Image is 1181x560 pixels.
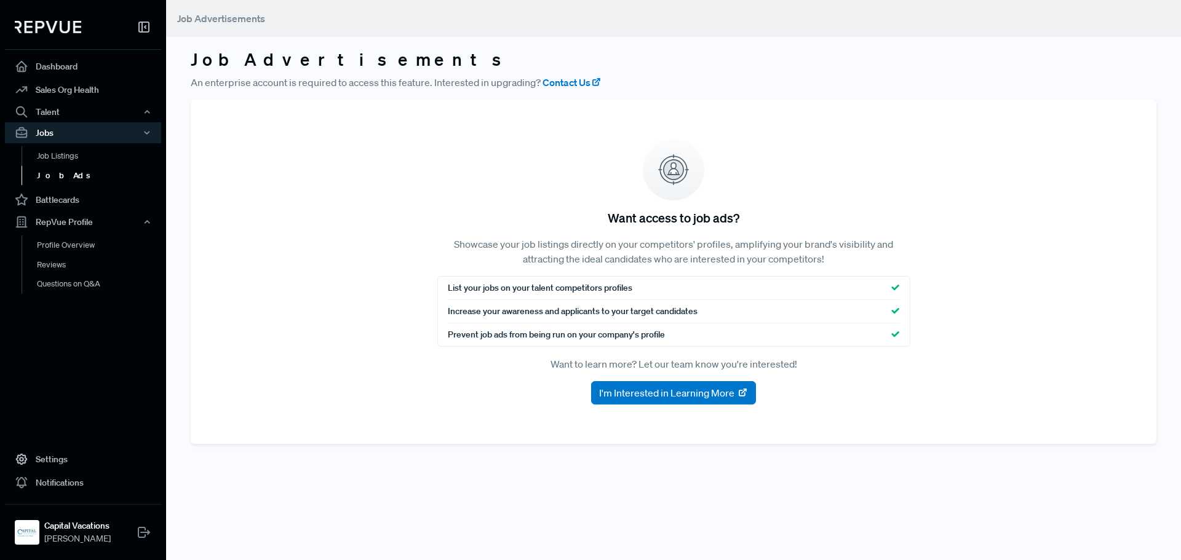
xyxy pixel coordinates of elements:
a: Reviews [22,255,178,275]
img: RepVue [15,21,81,33]
a: Battlecards [5,188,161,211]
a: Sales Org Health [5,78,161,101]
p: Showcase your job listings directly on your competitors' profiles, amplifying your brand's visibi... [437,237,910,266]
button: Talent [5,101,161,122]
span: Prevent job ads from being run on your company's profile [448,328,665,341]
a: Contact Us [543,75,602,90]
h5: Want access to job ads? [608,210,739,225]
a: Settings [5,448,161,471]
a: Capital VacationsCapital Vacations[PERSON_NAME] [5,504,161,550]
a: Notifications [5,471,161,494]
button: Jobs [5,122,161,143]
a: Dashboard [5,55,161,78]
span: [PERSON_NAME] [44,532,111,545]
strong: Capital Vacations [44,519,111,532]
a: Profile Overview [22,235,178,255]
h3: Job Advertisements [191,49,1156,70]
span: List your jobs on your talent competitors profiles [448,282,632,294]
button: RepVue Profile [5,211,161,232]
img: Capital Vacations [17,523,37,542]
span: Job Advertisements [177,12,265,25]
span: I'm Interested in Learning More [599,385,734,400]
a: Questions on Q&A [22,274,178,294]
p: An enterprise account is required to access this feature. Interested in upgrading? [191,75,1156,90]
a: Job Listings [22,146,178,166]
p: Want to learn more? Let our team know you're interested! [437,357,910,371]
a: Job Ads [22,166,178,186]
button: I'm Interested in Learning More [591,381,756,404]
span: Increase your awareness and applicants to your target candidates [448,305,698,318]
